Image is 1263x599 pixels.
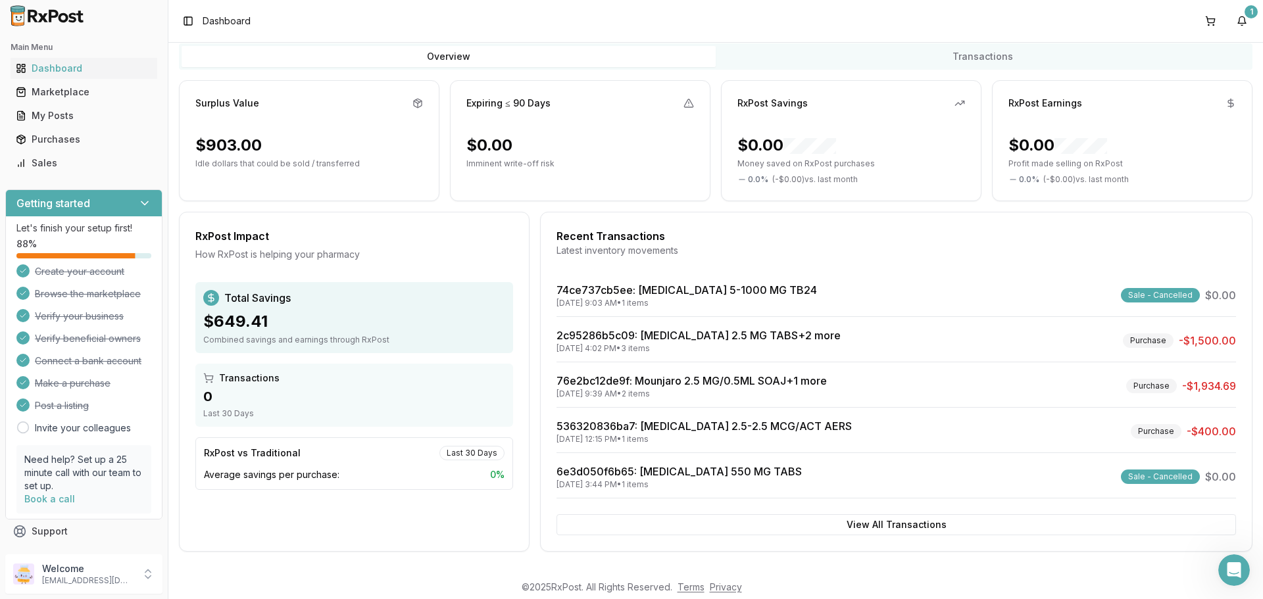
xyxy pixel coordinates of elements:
a: Dashboard [11,57,157,80]
div: [DATE] 9:03 AM • 1 items [557,298,817,308]
div: [DATE] 3:44 PM • 1 items [557,479,802,490]
button: Transactions [716,46,1250,67]
span: -$1,500.00 [1179,333,1236,348]
div: $903.00 [195,135,262,156]
div: RxPost Savings [737,97,808,110]
span: 88 % [16,237,37,251]
div: Surplus Value [195,97,259,110]
span: ( - $0.00 ) vs. last month [772,174,858,185]
a: 76e2bc12de9f: Mounjaro 2.5 MG/0.5ML SOAJ+1 more [557,374,827,387]
nav: breadcrumb [203,14,251,28]
div: $0.00 [1008,135,1107,156]
span: Dashboard [203,14,251,28]
div: Purchase [1131,424,1181,439]
span: Feedback [32,548,76,562]
div: 0 [203,387,505,406]
div: 1 [1245,5,1258,18]
button: Overview [182,46,716,67]
div: Sale - Cancelled [1121,288,1200,302]
span: 0.0 % [1019,174,1039,185]
button: Marketplace [5,82,162,103]
a: Book a call [24,493,75,504]
span: Transactions [219,371,280,385]
div: Combined savings and earnings through RxPost [203,335,505,345]
span: Average savings per purchase: [204,468,339,481]
button: Feedback [5,543,162,567]
div: Sales [16,156,152,170]
span: Post a listing [35,399,89,412]
span: -$400.00 [1187,423,1236,439]
p: Idle dollars that could be sold / transferred [195,158,423,169]
img: RxPost Logo [5,5,89,26]
button: Support [5,519,162,543]
span: Verify your business [35,310,124,323]
h2: Main Menu [11,42,157,53]
span: 0.0 % [748,174,768,185]
div: RxPost Impact [195,228,513,244]
span: Create your account [35,265,124,278]
div: [DATE] 9:39 AM • 2 items [557,389,827,399]
div: RxPost vs Traditional [204,446,301,460]
a: Privacy [710,581,742,592]
div: Recent Transactions [557,228,1236,244]
a: Sales [11,151,157,175]
a: 74ce737cb5ee: [MEDICAL_DATA] 5-1000 MG TB24 [557,283,817,297]
div: How RxPost is helping your pharmacy [195,248,513,261]
button: Dashboard [5,58,162,79]
span: -$1,934.69 [1182,378,1236,394]
span: Make a purchase [35,377,111,390]
span: $0.00 [1205,287,1236,303]
a: Marketplace [11,80,157,104]
div: Latest inventory movements [557,244,1236,257]
div: My Posts [16,109,152,122]
a: 536320836ba7: [MEDICAL_DATA] 2.5-2.5 MCG/ACT AERS [557,419,852,433]
p: Money saved on RxPost purchases [737,158,965,169]
div: $0.00 [737,135,836,156]
a: 6e3d050f6b65: [MEDICAL_DATA] 550 MG TABS [557,465,802,478]
button: View All Transactions [557,514,1236,535]
span: ( - $0.00 ) vs. last month [1043,174,1129,185]
div: Last 30 Days [203,408,505,419]
a: Terms [678,581,705,592]
iframe: Intercom live chat [1218,554,1250,586]
a: 2c95286b5c09: [MEDICAL_DATA] 2.5 MG TABS+2 more [557,329,841,342]
div: Purchase [1123,333,1174,348]
div: Purchases [16,133,152,146]
button: 1 [1231,11,1252,32]
img: User avatar [13,563,34,585]
p: [EMAIL_ADDRESS][DOMAIN_NAME] [42,575,134,586]
div: Marketplace [16,85,152,99]
div: [DATE] 4:02 PM • 3 items [557,343,841,354]
button: Sales [5,153,162,174]
p: Welcome [42,562,134,575]
div: [DATE] 12:15 PM • 1 items [557,434,852,444]
span: $0.00 [1205,469,1236,485]
div: Expiring ≤ 90 Days [466,97,551,110]
span: Browse the marketplace [35,287,141,300]
span: 0 % [490,468,505,481]
p: Let's finish your setup first! [16,222,151,235]
button: Purchases [5,129,162,150]
a: Purchases [11,128,157,151]
a: Invite your colleagues [35,421,131,435]
div: RxPost Earnings [1008,97,1082,110]
span: Connect a bank account [35,354,141,368]
div: $0.00 [466,135,512,156]
p: Need help? Set up a 25 minute call with our team to set up. [24,453,143,492]
p: Imminent write-off risk [466,158,694,169]
h3: Getting started [16,195,90,211]
div: Purchase [1126,379,1177,393]
span: Verify beneficial owners [35,332,141,345]
div: Last 30 Days [439,446,505,460]
div: Dashboard [16,62,152,75]
button: My Posts [5,105,162,126]
div: $649.41 [203,311,505,332]
p: Profit made selling on RxPost [1008,158,1236,169]
a: My Posts [11,104,157,128]
span: Total Savings [224,290,291,306]
div: Sale - Cancelled [1121,469,1200,484]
